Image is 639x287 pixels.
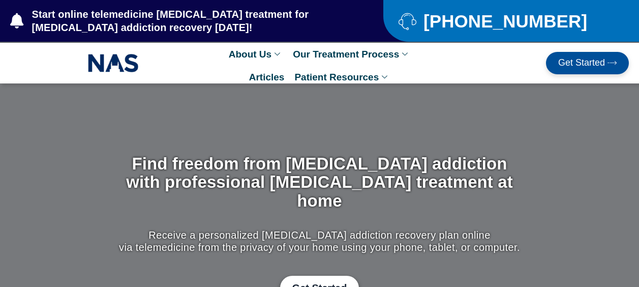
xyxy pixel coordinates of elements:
a: About Us [224,43,288,66]
a: Patient Resources [289,66,395,89]
img: NAS_email_signature-removebg-preview.png [88,51,139,75]
a: Our Treatment Process [288,43,415,66]
p: Receive a personalized [MEDICAL_DATA] addiction recovery plan online via telemedicine from the pr... [116,229,523,253]
span: Start online telemedicine [MEDICAL_DATA] treatment for [MEDICAL_DATA] addiction recovery [DATE]! [29,8,343,34]
a: Start online telemedicine [MEDICAL_DATA] treatment for [MEDICAL_DATA] addiction recovery [DATE]! [10,8,343,34]
span: Get Started [558,58,605,68]
span: [PHONE_NUMBER] [421,15,587,27]
a: Get Started [546,52,629,74]
a: Articles [244,66,290,89]
h1: Find freedom from [MEDICAL_DATA] addiction with professional [MEDICAL_DATA] treatment at home [116,155,523,210]
a: [PHONE_NUMBER] [399,12,614,30]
